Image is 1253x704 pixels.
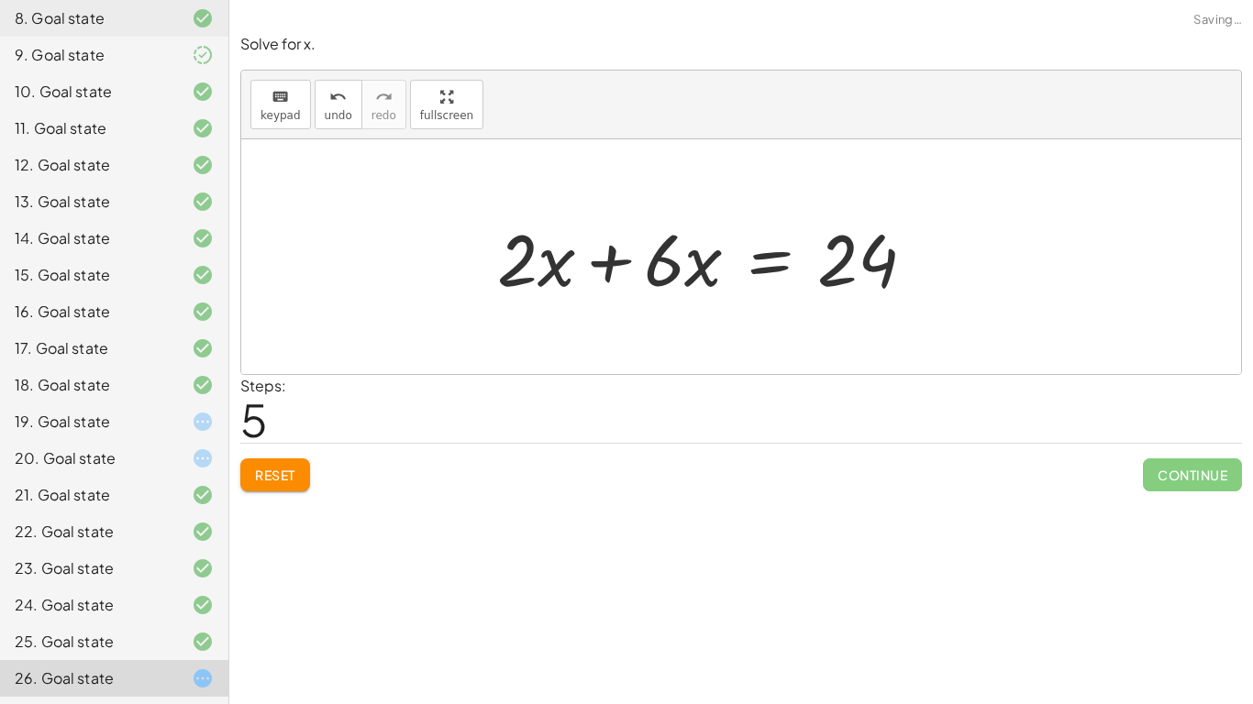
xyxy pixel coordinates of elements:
[192,631,214,653] i: Task finished and correct.
[15,557,162,579] div: 23. Goal state
[192,44,214,66] i: Task finished and part of it marked as correct.
[15,44,162,66] div: 9. Goal state
[15,484,162,506] div: 21. Goal state
[192,301,214,323] i: Task finished and correct.
[15,337,162,359] div: 17. Goal state
[192,594,214,616] i: Task finished and correct.
[15,7,162,29] div: 8. Goal state
[371,109,396,122] span: redo
[15,264,162,286] div: 15. Goal state
[15,301,162,323] div: 16. Goal state
[315,80,362,129] button: undoundo
[255,467,295,483] span: Reset
[192,337,214,359] i: Task finished and correct.
[361,80,406,129] button: redoredo
[15,667,162,689] div: 26. Goal state
[192,191,214,213] i: Task finished and correct.
[15,81,162,103] div: 10. Goal state
[15,521,162,543] div: 22. Goal state
[1193,11,1242,29] span: Saving…
[192,227,214,249] i: Task finished and correct.
[192,81,214,103] i: Task finished and correct.
[192,411,214,433] i: Task started.
[15,227,162,249] div: 14. Goal state
[15,411,162,433] div: 19. Goal state
[261,109,301,122] span: keypad
[192,7,214,29] i: Task finished and correct.
[325,109,352,122] span: undo
[192,484,214,506] i: Task finished and correct.
[15,374,162,396] div: 18. Goal state
[192,374,214,396] i: Task finished and correct.
[192,264,214,286] i: Task finished and correct.
[329,86,347,108] i: undo
[192,521,214,543] i: Task finished and correct.
[15,631,162,653] div: 25. Goal state
[192,447,214,469] i: Task started.
[15,117,162,139] div: 11. Goal state
[375,86,393,108] i: redo
[240,34,1242,55] p: Solve for x.
[240,391,268,447] span: 5
[272,86,289,108] i: keyboard
[250,80,311,129] button: keyboardkeypad
[240,376,286,395] label: Steps:
[15,154,162,176] div: 12. Goal state
[410,80,483,129] button: fullscreen
[15,447,162,469] div: 20. Goal state
[192,154,214,176] i: Task finished and correct.
[15,594,162,616] div: 24. Goal state
[192,557,214,579] i: Task finished and correct.
[15,191,162,213] div: 13. Goal state
[192,117,214,139] i: Task finished and correct.
[420,109,473,122] span: fullscreen
[240,458,310,491] button: Reset
[192,667,214,689] i: Task started.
